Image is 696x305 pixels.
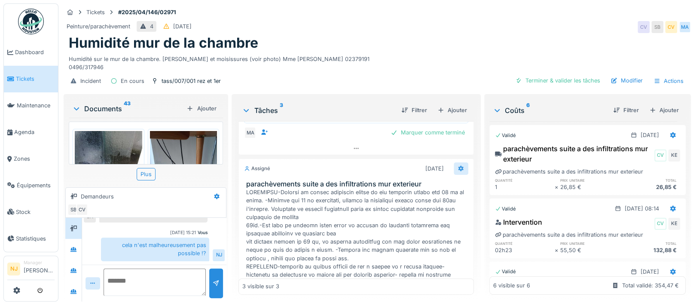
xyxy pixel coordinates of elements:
[654,218,666,230] div: CV
[387,127,468,138] div: Marquer comme terminé
[86,8,105,16] div: Tickets
[101,238,209,261] div: cela n'est malheureusement pas possible !?
[16,75,55,83] span: Tickets
[121,77,144,85] div: En cours
[18,9,44,34] img: Badge_color-CXgf-gQk.svg
[16,235,55,243] span: Statistiques
[244,165,270,172] div: Assigné
[495,183,555,191] div: 1
[81,192,114,201] div: Demandeurs
[115,8,180,16] strong: #2025/04/146/02971
[646,104,682,116] div: Ajouter
[398,104,430,116] div: Filtrer
[495,268,516,275] div: Validé
[67,22,130,30] div: Peinture/parachèvement
[560,241,620,246] h6: prix unitaire
[555,183,560,191] div: ×
[495,231,643,239] div: parachèvements suite a des infiltrations mur exterieur
[242,105,394,116] div: Tâches
[625,204,659,213] div: [DATE] 08:14
[246,180,470,188] h3: parachèvements suite a des infiltrations mur exterieur
[610,104,642,116] div: Filtrer
[4,146,58,172] a: Zones
[495,246,555,254] div: 02h23
[16,208,55,216] span: Stock
[493,105,606,116] div: Coûts
[651,21,663,33] div: SB
[213,249,225,261] div: NJ
[69,35,258,51] h1: Humidité mur de la chambre
[7,259,55,280] a: NJ Manager[PERSON_NAME]
[560,246,620,254] div: 55,50 €
[434,104,470,116] div: Ajouter
[150,22,153,30] div: 4
[17,181,55,189] span: Équipements
[641,268,659,276] div: [DATE]
[668,149,680,162] div: KE
[72,104,183,114] div: Documents
[80,77,101,85] div: Incident
[124,104,131,114] sup: 43
[495,132,516,139] div: Validé
[24,259,55,266] div: Manager
[4,92,58,119] a: Maintenance
[197,229,208,236] div: Vous
[560,183,620,191] div: 26,85 €
[607,75,646,86] div: Modifier
[17,101,55,110] span: Maintenance
[620,241,680,246] h6: total
[526,105,530,116] sup: 6
[555,246,560,254] div: ×
[495,143,653,164] div: parachèvements suite a des infiltrations mur exterieur
[76,204,88,216] div: CV
[4,119,58,146] a: Agenda
[679,21,691,33] div: MA
[173,22,192,30] div: [DATE]
[620,177,680,183] h6: total
[560,177,620,183] h6: prix unitaire
[650,75,687,87] div: Actions
[183,103,220,114] div: Ajouter
[495,168,643,176] div: parachèvements suite a des infiltrations mur exterieur
[425,165,444,173] div: [DATE]
[14,128,55,136] span: Agenda
[67,204,79,216] div: SB
[24,259,55,278] li: [PERSON_NAME]
[14,155,55,163] span: Zones
[15,48,55,56] span: Dashboard
[244,127,256,139] div: MA
[162,77,221,85] div: tass/007/001 rez et 1er
[620,246,680,254] div: 132,88 €
[641,131,659,139] div: [DATE]
[242,283,279,291] div: 3 visible sur 3
[279,105,283,116] sup: 3
[620,183,680,191] div: 26,85 €
[512,75,604,86] div: Terminer & valider les tâches
[170,229,195,236] div: [DATE] 15:21
[495,177,555,183] h6: quantité
[69,52,686,71] div: Humidité sur le mur de la chambre. [PERSON_NAME] et moisissures (voir photo) Mme [PERSON_NAME] 02...
[75,131,142,221] img: m6eovk1yg0zdwj1yx7fnsmd2nwrv
[665,21,677,33] div: CV
[7,262,20,275] li: NJ
[4,225,58,252] a: Statistiques
[4,66,58,92] a: Tickets
[622,281,679,290] div: Total validé: 354,47 €
[495,205,516,213] div: Validé
[495,217,542,227] div: Intervention
[4,198,58,225] a: Stock
[654,149,666,162] div: CV
[137,168,156,180] div: Plus
[150,131,217,221] img: 0ixfxp2kl63rrnzojvsywxfd13jw
[4,172,58,199] a: Équipements
[668,218,680,230] div: KE
[495,241,555,246] h6: quantité
[4,39,58,66] a: Dashboard
[493,281,530,290] div: 6 visible sur 6
[638,21,650,33] div: CV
